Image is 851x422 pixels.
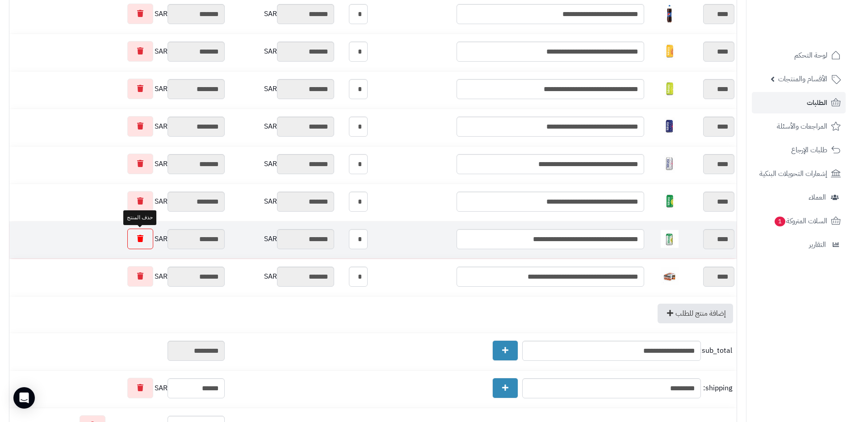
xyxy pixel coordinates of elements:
[777,120,827,133] span: المراجعات والأسئلة
[12,229,225,249] div: SAR
[12,79,225,99] div: SAR
[774,216,786,227] span: 1
[12,191,225,212] div: SAR
[752,45,846,66] a: لوحة التحكم
[794,49,827,62] span: لوحة التحكم
[229,79,334,99] div: SAR
[229,192,334,212] div: SAR
[661,192,679,210] img: 1747641507-tprFMFxhEGPCQeI9DLBY5kCSl20u5anJ-40x40.jpg
[752,163,846,184] a: إشعارات التحويلات البنكية
[12,154,225,174] div: SAR
[752,187,846,208] a: العملاء
[661,267,679,285] img: 1747753193-b629fba5-3101-4607-8c76-c246a9db-40x40.jpg
[229,117,334,137] div: SAR
[661,42,679,60] img: 1747640999-upDJlY472uRI1yXfCiXJh7WSLxRGSFfY-40x40.jpg
[778,73,827,85] span: الأقسام والمنتجات
[12,116,225,137] div: SAR
[123,210,156,225] div: حذف المنتج
[703,346,732,356] span: sub_total:
[229,229,334,249] div: SAR
[661,230,679,248] img: 1747641647-57a2dbd2-e222-4462-aa4c-e7a8d665-40x40.jpg
[658,304,733,323] a: إضافة منتج للطلب
[229,4,334,24] div: SAR
[752,139,846,161] a: طلبات الإرجاع
[229,154,334,174] div: SAR
[703,383,732,393] span: shipping:
[13,387,35,409] div: Open Intercom Messenger
[661,80,679,98] img: 1747641138-mZbRFWJs0vgEZZX2PPwo5Ru34SqKmW9Y-40x40.jpg
[807,96,827,109] span: الطلبات
[12,378,225,398] div: SAR
[661,117,679,135] img: 1747641255-37MuAnv2Ak8iDtNswclxY6RhRXkc7hb0-40x40.jpg
[774,215,827,227] span: السلات المتروكة
[759,167,827,180] span: إشعارات التحويلات البنكية
[12,41,225,62] div: SAR
[752,210,846,232] a: السلات المتروكة1
[809,191,826,204] span: العملاء
[12,4,225,24] div: SAR
[752,116,846,137] a: المراجعات والأسئلة
[791,144,827,156] span: طلبات الإرجاع
[790,12,843,30] img: logo-2.png
[661,155,679,173] img: 1747641381-829668ee-94ef-494d-808b-7662812c-40x40.jpg
[12,266,225,287] div: SAR
[661,5,679,23] img: 1747594532-18409223-8150-4f06-d44a-9c8685d0-40x40.jpg
[752,92,846,113] a: الطلبات
[229,42,334,62] div: SAR
[809,238,826,251] span: التقارير
[229,267,334,287] div: SAR
[752,234,846,255] a: التقارير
